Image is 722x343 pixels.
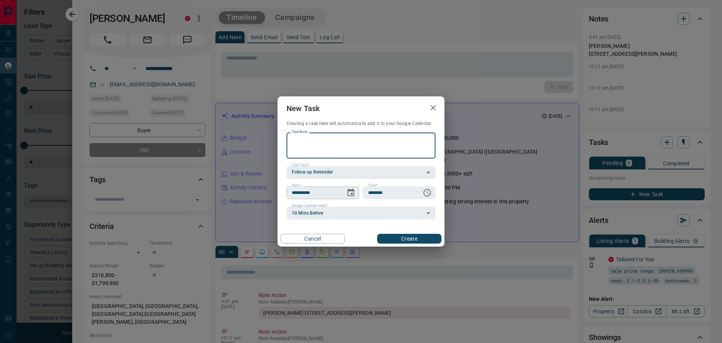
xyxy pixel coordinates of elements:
div: Follow up Reminder [287,166,435,179]
label: Task Note [292,130,307,134]
label: Date [292,183,301,188]
button: Choose time, selected time is 6:00 AM [420,185,435,200]
button: Choose date, selected date is Oct 15, 2025 [343,185,358,200]
label: Google Calendar Alert [292,203,328,208]
div: 10 Mins Before [287,207,435,220]
p: Creating a task here will automatically add it to your Google Calendar. [287,120,435,127]
h2: New Task [278,96,329,120]
label: Time [368,183,378,188]
label: Task Type [292,163,309,168]
button: Cancel [281,234,345,244]
button: Create [377,234,441,244]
